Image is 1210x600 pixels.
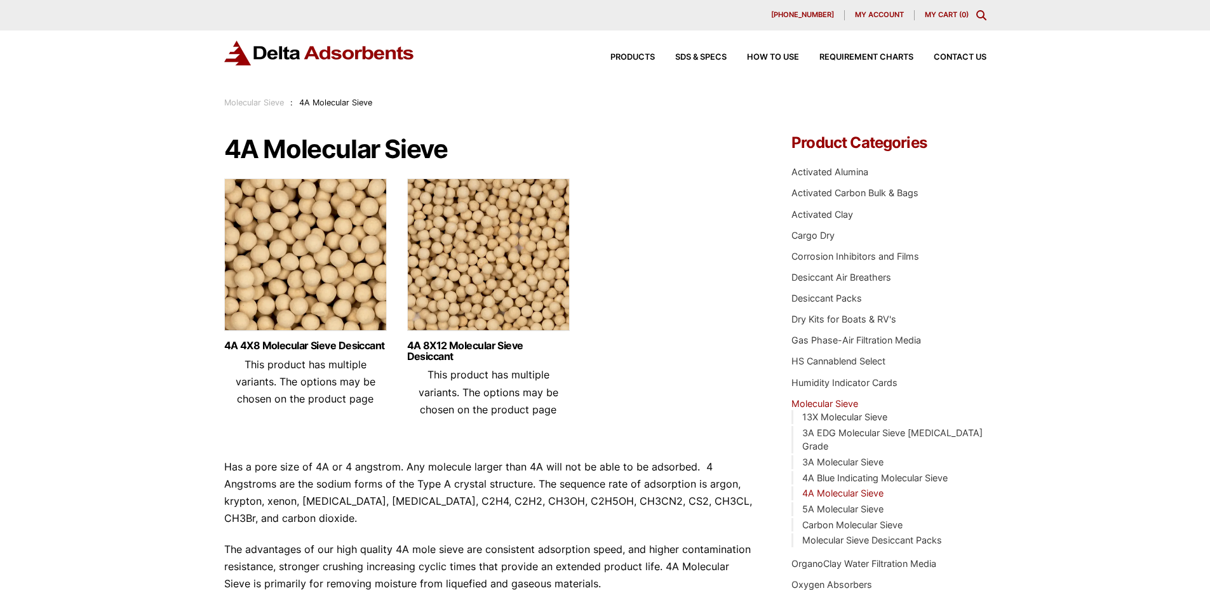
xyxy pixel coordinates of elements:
[802,535,942,545] a: Molecular Sieve Desiccant Packs
[224,41,415,65] img: Delta Adsorbents
[610,53,655,62] span: Products
[855,11,904,18] span: My account
[802,472,948,483] a: 4A Blue Indicating Molecular Sieve
[791,356,885,366] a: HS Cannablend Select
[236,358,375,405] span: This product has multiple variants. The options may be chosen on the product page
[802,411,887,422] a: 13X Molecular Sieve
[913,53,986,62] a: Contact Us
[224,458,754,528] p: Has a pore size of 4A or 4 angstrom. Any molecule larger than 4A will not be able to be adsorbed....
[771,11,834,18] span: [PHONE_NUMBER]
[819,53,913,62] span: Requirement Charts
[224,135,754,163] h1: 4A Molecular Sieve
[791,293,862,303] a: Desiccant Packs
[934,53,986,62] span: Contact Us
[802,503,884,514] a: 5A Molecular Sieve
[224,98,284,107] a: Molecular Sieve
[802,488,884,498] a: 4A Molecular Sieve
[791,251,919,262] a: Corrosion Inhibitors and Films
[224,541,754,593] p: The advantages of our high quality 4A mole sieve are consistent adsorption speed, and higher cont...
[791,377,897,388] a: Humidity Indicator Cards
[976,10,986,20] div: Toggle Modal Content
[590,53,655,62] a: Products
[655,53,727,62] a: SDS & SPECS
[761,10,845,20] a: [PHONE_NUMBER]
[747,53,799,62] span: How to Use
[224,340,387,351] a: 4A 4X8 Molecular Sieve Desiccant
[802,457,884,467] a: 3A Molecular Sieve
[845,10,915,20] a: My account
[791,558,936,569] a: OrganoClay Water Filtration Media
[791,187,918,198] a: Activated Carbon Bulk & Bags
[407,340,570,362] a: 4A 8X12 Molecular Sieve Desiccant
[419,368,558,415] span: This product has multiple variants. The options may be chosen on the product page
[675,53,727,62] span: SDS & SPECS
[791,209,853,220] a: Activated Clay
[791,272,891,283] a: Desiccant Air Breathers
[925,10,969,19] a: My Cart (0)
[727,53,799,62] a: How to Use
[962,10,966,19] span: 0
[799,53,913,62] a: Requirement Charts
[791,314,896,324] a: Dry Kits for Boats & RV's
[802,519,903,530] a: Carbon Molecular Sieve
[791,335,921,345] a: Gas Phase-Air Filtration Media
[791,230,835,241] a: Cargo Dry
[290,98,293,107] span: :
[791,398,858,409] a: Molecular Sieve
[802,427,983,452] a: 3A EDG Molecular Sieve [MEDICAL_DATA] Grade
[791,579,872,590] a: Oxygen Absorbers
[791,135,986,150] h4: Product Categories
[791,166,868,177] a: Activated Alumina
[299,98,372,107] span: 4A Molecular Sieve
